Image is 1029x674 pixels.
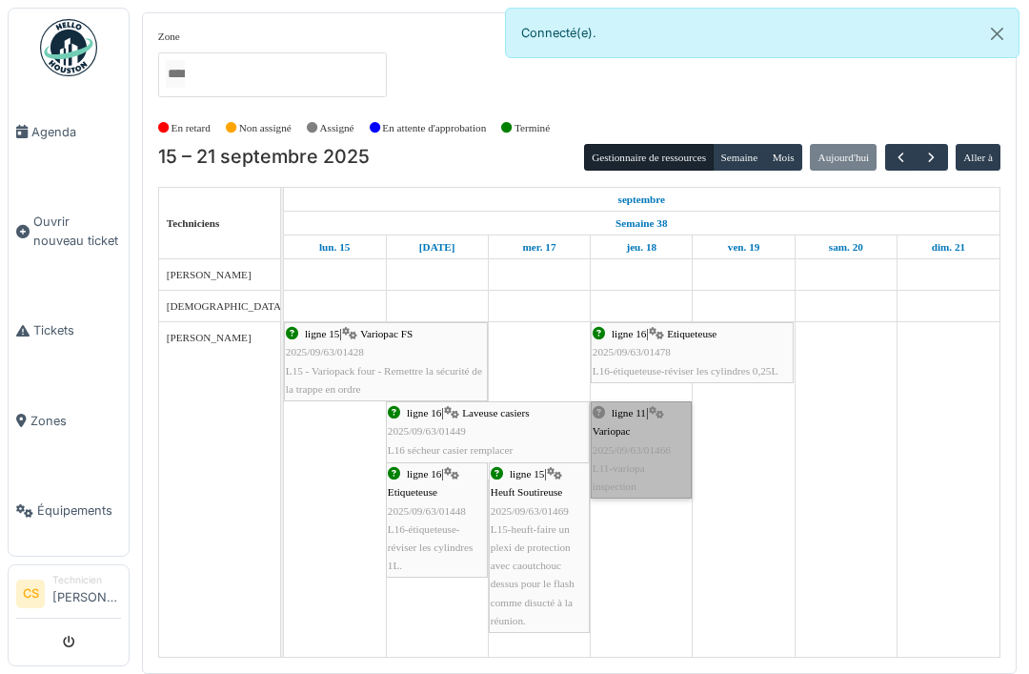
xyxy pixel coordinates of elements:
[723,235,765,259] a: 19 septembre 2025
[171,120,211,136] label: En retard
[16,580,45,608] li: CS
[614,188,671,212] a: 15 septembre 2025
[810,144,877,171] button: Aujourd'hui
[167,217,220,229] span: Techniciens
[612,328,646,339] span: ligne 16
[239,120,292,136] label: Non assigné
[611,212,672,235] a: Semaine 38
[510,468,544,480] span: ligne 15
[382,120,486,136] label: En attente d'approbation
[491,505,569,517] span: 2025/09/63/01469
[360,328,413,339] span: Variopac FS
[167,300,370,312] span: [DEMOGRAPHIC_DATA][PERSON_NAME]
[593,365,777,377] span: L16-étiqueteuse-réviser les cylindres 0,25L
[286,325,486,398] div: |
[764,144,802,171] button: Mois
[514,120,550,136] label: Terminé
[9,177,129,286] a: Ouvrir nouveau ticket
[517,235,560,259] a: 17 septembre 2025
[388,486,437,498] span: Etiqueteuse
[52,573,121,587] div: Technicien
[9,376,129,466] a: Zones
[9,285,129,376] a: Tickets
[407,468,441,480] span: ligne 16
[37,501,121,520] span: Équipements
[388,505,466,517] span: 2025/09/63/01448
[388,425,466,437] span: 2025/09/63/01449
[314,235,354,259] a: 15 septembre 2025
[286,346,364,357] span: 2025/09/63/01428
[976,9,1019,59] button: Close
[916,144,947,172] button: Suivant
[167,269,252,280] span: [PERSON_NAME]
[158,29,180,45] label: Zone
[584,144,714,171] button: Gestionnaire de ressources
[462,407,530,419] span: Laveuse casiers
[956,144,1000,171] button: Aller à
[388,465,486,575] div: |
[286,365,482,395] span: L15 - Variopack four - Remettre la sécurité de la trappe en ordre
[388,444,513,474] span: L16 sécheur casier remplacer [PERSON_NAME]
[9,466,129,557] a: Équipements
[167,332,252,343] span: [PERSON_NAME]
[9,87,129,177] a: Agenda
[593,325,792,380] div: |
[158,146,370,169] h2: 15 – 21 septembre 2025
[166,60,185,88] input: Tous
[31,123,121,141] span: Agenda
[621,235,661,259] a: 18 septembre 2025
[320,120,354,136] label: Assigné
[40,19,97,76] img: Badge_color-CXgf-gQk.svg
[491,486,563,498] span: Heuft Soutireuse
[824,235,868,259] a: 20 septembre 2025
[491,465,588,630] div: |
[927,235,970,259] a: 21 septembre 2025
[388,523,473,571] span: L16-étiqueteuse-réviser les cylindres 1L.
[33,321,121,339] span: Tickets
[505,8,1019,58] div: Connecté(e).
[30,412,121,430] span: Zones
[407,407,441,419] span: ligne 16
[388,404,588,478] div: |
[667,328,716,339] span: Etiqueteuse
[593,346,671,357] span: 2025/09/63/01478
[491,523,575,626] span: L15-heuft-faire un plexi de protection avec caoutchouc dessus pour le flash comme disucté à la ré...
[305,328,339,339] span: ligne 15
[885,144,917,172] button: Précédent
[16,573,121,619] a: CS Technicien[PERSON_NAME]
[52,573,121,614] li: [PERSON_NAME]
[414,235,460,259] a: 16 septembre 2025
[713,144,765,171] button: Semaine
[33,213,121,249] span: Ouvrir nouveau ticket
